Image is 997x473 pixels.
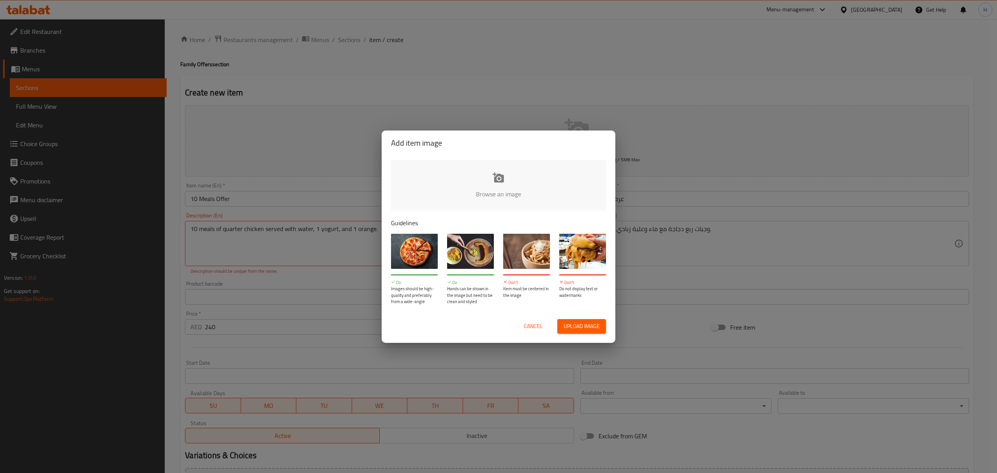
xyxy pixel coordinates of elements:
[564,321,600,331] span: Upload image
[447,279,494,286] p: Do
[447,286,494,305] p: Hands can be shown in the image but need to be clean and styled
[524,321,543,331] span: Cancel
[559,286,606,298] p: Do not display text or watermarks
[391,137,606,149] h2: Add item image
[391,218,606,228] p: Guidelines
[503,286,550,298] p: Item must be centered in the image
[391,279,438,286] p: Do
[447,234,494,269] img: guide-img-2@3x.jpg
[391,234,438,269] img: guide-img-1@3x.jpg
[557,319,606,334] button: Upload image
[503,234,550,269] img: guide-img-3@3x.jpg
[391,286,438,305] p: Images should be high-quality and preferably from a wide-angle
[503,279,550,286] p: Don't
[559,279,606,286] p: Don't
[521,319,546,334] button: Cancel
[559,234,606,269] img: guide-img-4@3x.jpg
